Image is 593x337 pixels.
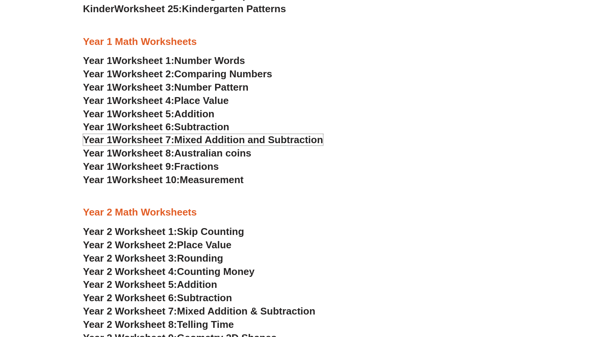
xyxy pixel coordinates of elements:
[177,292,232,303] span: Subtraction
[112,55,174,66] span: Worksheet 1:
[83,35,510,48] h3: Year 1 Math Worksheets
[174,95,229,106] span: Place Value
[83,305,177,317] span: Year 2 Worksheet 7:
[83,174,244,185] a: Year 1Worksheet 10:Measurement
[83,305,315,317] a: Year 2 Worksheet 7:Mixed Addition & Subtraction
[177,239,231,251] span: Place Value
[112,134,174,145] span: Worksheet 7:
[83,161,219,172] a: Year 1Worksheet 9:Fractions
[177,252,223,264] span: Rounding
[83,134,323,145] a: Year 1Worksheet 7:Mixed Addition and Subtraction
[83,108,215,120] a: Year 1Worksheet 5:Addition
[83,68,272,80] a: Year 1Worksheet 2:Comparing Numbers
[112,68,174,80] span: Worksheet 2:
[83,226,244,237] a: Year 2 Worksheet 1:Skip Counting
[83,239,177,251] span: Year 2 Worksheet 2:
[83,252,223,264] a: Year 2 Worksheet 3:Rounding
[174,147,251,159] span: Australian coins
[174,161,219,172] span: Fractions
[83,147,251,159] a: Year 1Worksheet 8:Australian coins
[174,55,245,66] span: Number Words
[83,239,232,251] a: Year 2 Worksheet 2:Place Value
[83,206,510,219] h3: Year 2 Math Worksheets
[83,266,177,277] span: Year 2 Worksheet 4:
[174,81,249,93] span: Number Pattern
[112,174,180,185] span: Worksheet 10:
[177,305,315,317] span: Mixed Addition & Subtraction
[112,108,174,120] span: Worksheet 5:
[182,3,286,14] span: Kindergarten Patterns
[174,121,229,133] span: Subtraction
[83,292,232,303] a: Year 2 Worksheet 6:Subtraction
[83,319,234,330] a: Year 2 Worksheet 8:Telling Time
[112,95,174,106] span: Worksheet 4:
[83,279,217,290] a: Year 2 Worksheet 5:Addition
[83,226,177,237] span: Year 2 Worksheet 1:
[83,3,114,14] span: Kinder
[466,251,593,337] iframe: Chat Widget
[174,108,214,120] span: Addition
[174,68,272,80] span: Comparing Numbers
[112,147,174,159] span: Worksheet 8:
[83,266,255,277] a: Year 2 Worksheet 4:Counting Money
[83,81,249,93] a: Year 1Worksheet 3:Number Pattern
[83,279,177,290] span: Year 2 Worksheet 5:
[112,121,174,133] span: Worksheet 6:
[83,121,230,133] a: Year 1Worksheet 6:Subtraction
[174,134,323,145] span: Mixed Addition and Subtraction
[180,174,244,185] span: Measurement
[112,161,174,172] span: Worksheet 9:
[83,55,245,66] a: Year 1Worksheet 1:Number Words
[177,226,244,237] span: Skip Counting
[177,319,234,330] span: Telling Time
[177,266,255,277] span: Counting Money
[83,95,229,106] a: Year 1Worksheet 4:Place Value
[114,3,182,14] span: Worksheet 25:
[83,319,177,330] span: Year 2 Worksheet 8:
[83,292,177,303] span: Year 2 Worksheet 6:
[177,279,217,290] span: Addition
[112,81,174,93] span: Worksheet 3:
[83,252,177,264] span: Year 2 Worksheet 3:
